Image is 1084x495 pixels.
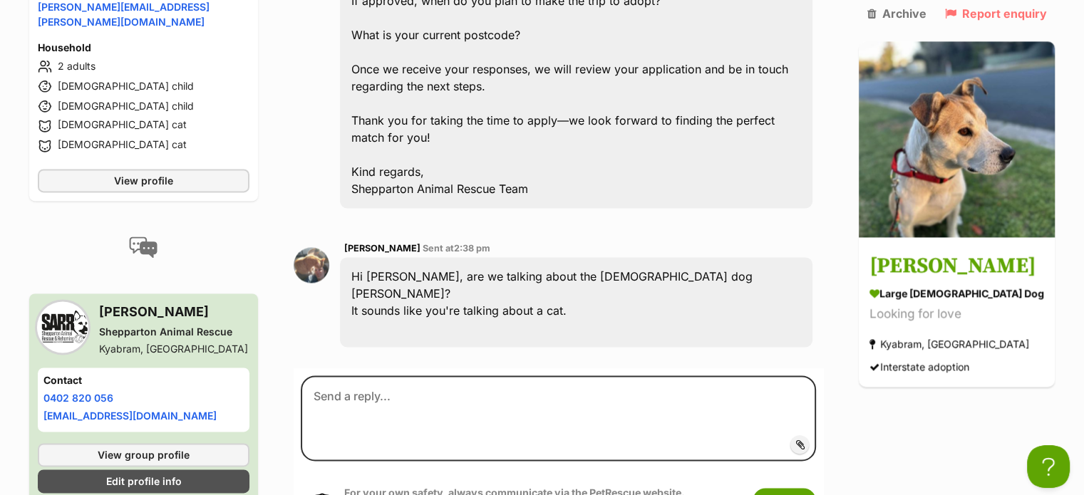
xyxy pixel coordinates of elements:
span: Edit profile info [105,474,181,489]
div: large [DEMOGRAPHIC_DATA] Dog [869,286,1044,301]
a: 0402 820 056 [43,392,113,404]
a: Report enquiry [945,7,1047,20]
li: [DEMOGRAPHIC_DATA] cat [38,137,250,155]
a: [PERSON_NAME][EMAIL_ADDRESS][PERSON_NAME][DOMAIN_NAME] [38,1,210,28]
img: Parker [859,41,1055,237]
div: Kyabram, [GEOGRAPHIC_DATA] [869,335,1029,354]
span: 2:38 pm [453,243,490,254]
li: [DEMOGRAPHIC_DATA] child [38,98,250,115]
a: Edit profile info [38,469,250,493]
div: Looking for love [869,305,1044,324]
li: 2 adults [38,58,250,75]
a: View group profile [38,443,250,467]
span: View group profile [98,447,190,462]
div: Kyabram, [GEOGRAPHIC_DATA] [99,342,248,356]
li: [DEMOGRAPHIC_DATA] child [38,78,250,95]
span: [PERSON_NAME] [344,243,420,254]
h4: Contact [43,373,244,387]
span: View profile [114,173,173,188]
div: Interstate adoption [869,358,969,377]
img: conversation-icon-4a6f8262b818ee0b60e3300018af0b2d0b884aa5de6e9bcb8d3d4eeb1a70a7c4.svg [129,236,158,258]
div: Shepparton Animal Rescue [99,325,248,339]
h4: Household [38,41,250,55]
a: View profile [38,169,250,192]
span: Sent at [422,243,490,254]
img: cherie brown profile pic [294,247,329,283]
img: Shepparton Animal Rescue profile pic [38,302,88,352]
div: Hi [PERSON_NAME], are we talking about the [DEMOGRAPHIC_DATA] dog [PERSON_NAME]? It sounds like y... [340,257,812,347]
a: [PERSON_NAME] large [DEMOGRAPHIC_DATA] Dog Looking for love Kyabram, [GEOGRAPHIC_DATA] Interstate... [859,240,1055,387]
a: [EMAIL_ADDRESS][DOMAIN_NAME] [43,410,217,422]
iframe: Help Scout Beacon - Open [1027,445,1070,488]
h3: [PERSON_NAME] [99,302,248,322]
li: [DEMOGRAPHIC_DATA] cat [38,118,250,135]
a: Archive [867,7,926,20]
h3: [PERSON_NAME] [869,251,1044,283]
